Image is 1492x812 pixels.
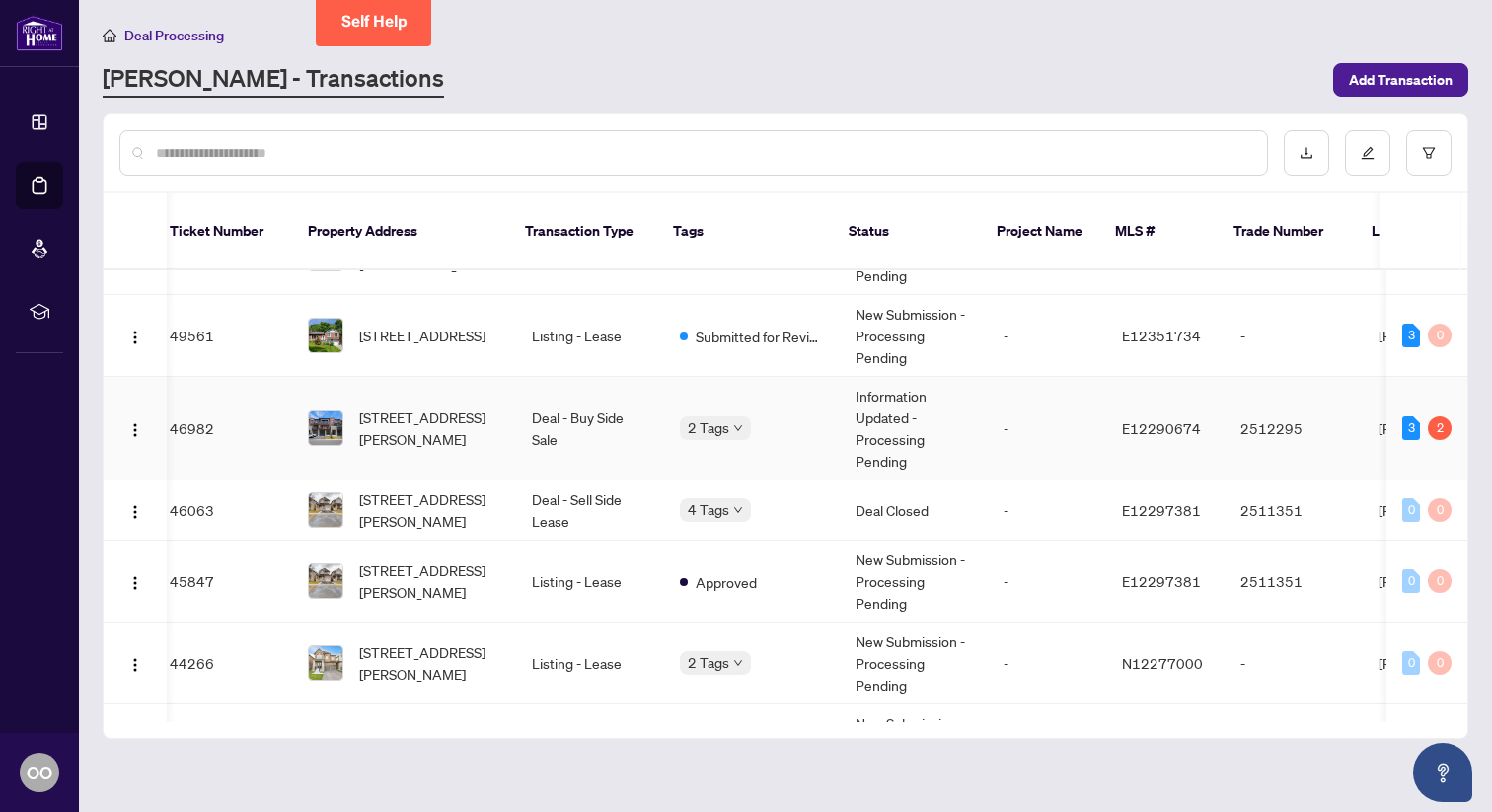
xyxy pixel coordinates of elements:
[1402,416,1420,440] div: 3
[1406,130,1452,176] button: filter
[840,704,988,786] td: New Submission - Processing Pending
[516,295,664,377] td: Listing - Lease
[154,377,292,480] td: 46982
[733,423,743,433] span: down
[1218,193,1356,270] th: Trade Number
[1402,569,1420,593] div: 0
[309,646,342,680] img: thumbnail-img
[1361,146,1375,160] span: edit
[696,571,757,593] span: Approved
[119,412,151,444] button: Logo
[1300,146,1313,160] span: download
[1345,130,1390,176] button: edit
[1428,651,1452,675] div: 0
[516,480,664,541] td: Deal - Sell Side Lease
[833,193,981,270] th: Status
[1122,419,1201,437] span: E12290674
[359,488,500,532] span: [STREET_ADDRESS][PERSON_NAME]
[1428,416,1452,440] div: 2
[688,651,729,674] span: 2 Tags
[840,541,988,623] td: New Submission - Processing Pending
[1428,498,1452,522] div: 0
[516,541,664,623] td: Listing - Lease
[127,657,143,673] img: Logo
[657,193,833,270] th: Tags
[1402,498,1420,522] div: 0
[1225,377,1363,480] td: 2512295
[516,704,664,786] td: Listing
[1284,130,1329,176] button: download
[103,62,444,98] a: [PERSON_NAME] - Transactions
[840,377,988,480] td: Information Updated - Processing Pending
[1225,295,1363,377] td: -
[127,504,143,520] img: Logo
[119,320,151,351] button: Logo
[988,295,1106,377] td: -
[127,330,143,345] img: Logo
[154,193,292,270] th: Ticket Number
[154,704,292,786] td: 44040
[359,406,500,450] span: [STREET_ADDRESS][PERSON_NAME]
[1225,704,1363,786] td: -
[840,295,988,377] td: New Submission - Processing Pending
[27,759,52,786] span: OO
[309,319,342,352] img: thumbnail-img
[1413,743,1472,802] button: Open asap
[1333,63,1468,97] button: Add Transaction
[1122,327,1201,344] span: E12351734
[1428,569,1452,593] div: 0
[696,326,824,347] span: Submitted for Review
[509,193,657,270] th: Transaction Type
[981,193,1099,270] th: Project Name
[840,480,988,541] td: Deal Closed
[154,295,292,377] td: 49561
[840,623,988,704] td: New Submission - Processing Pending
[309,564,342,598] img: thumbnail-img
[127,575,143,591] img: Logo
[988,480,1106,541] td: -
[359,641,500,685] span: [STREET_ADDRESS][PERSON_NAME]
[516,377,664,480] td: Deal - Buy Side Sale
[309,493,342,527] img: thumbnail-img
[154,541,292,623] td: 45847
[103,29,116,42] span: home
[1402,651,1420,675] div: 0
[733,658,743,668] span: down
[988,623,1106,704] td: -
[16,15,63,51] img: logo
[1225,480,1363,541] td: 2511351
[1122,501,1201,519] span: E12297381
[154,480,292,541] td: 46063
[1122,572,1201,590] span: E12297381
[988,377,1106,480] td: -
[292,193,509,270] th: Property Address
[1225,541,1363,623] td: 2511351
[127,422,143,438] img: Logo
[516,623,664,704] td: Listing - Lease
[1349,64,1453,96] span: Add Transaction
[688,416,729,439] span: 2 Tags
[1428,324,1452,347] div: 0
[119,647,151,679] button: Logo
[688,498,729,521] span: 4 Tags
[154,623,292,704] td: 44266
[359,325,485,346] span: [STREET_ADDRESS]
[1099,193,1218,270] th: MLS #
[1225,623,1363,704] td: -
[733,505,743,515] span: down
[1122,654,1203,672] span: N12277000
[341,12,408,31] span: Self Help
[1422,146,1436,160] span: filter
[988,541,1106,623] td: -
[1402,324,1420,347] div: 3
[124,27,224,44] span: Deal Processing
[119,565,151,597] button: Logo
[988,704,1106,786] td: -
[309,411,342,445] img: thumbnail-img
[119,494,151,526] button: Logo
[359,559,500,603] span: [STREET_ADDRESS][PERSON_NAME]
